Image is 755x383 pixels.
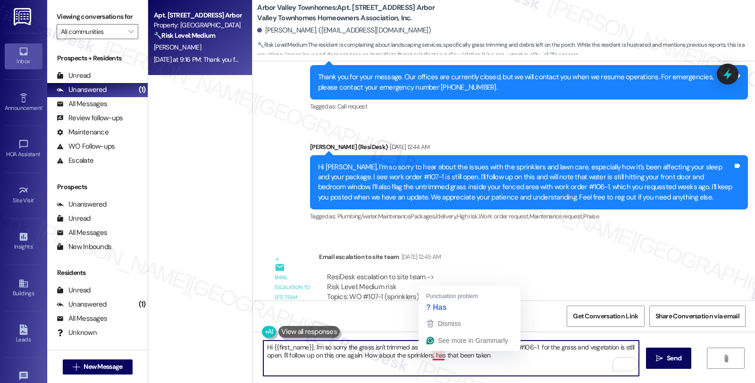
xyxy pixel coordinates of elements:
div: Tagged as: [310,209,748,223]
i:  [73,363,80,371]
div: Maintenance [57,127,109,137]
span: Share Conversation via email [655,311,739,321]
div: ResiDesk escalation to site team -> Risk Level: Medium risk Topics: WO #107-1 (sprinklers) and #1... [327,272,696,313]
div: Email escalation to site team [319,252,705,265]
a: Site Visit • [5,183,42,208]
button: New Message [63,359,133,375]
div: Apt. [STREET_ADDRESS] Arbor Valley Townhomes Homeowners Association, Inc. [154,10,241,20]
span: Packages/delivery , [411,212,456,220]
span: : The resident is complaining about landscaping services, specifically grass trimming and debris ... [257,40,755,60]
div: Unread [57,71,91,81]
span: Get Conversation Link [573,311,638,321]
div: [DATE] at 9:16 PM: Thank you for your message. Our offices are currently closed, but we will cont... [154,55,731,64]
div: Review follow-ups [57,113,123,123]
button: Send [646,348,692,369]
a: HOA Assistant [5,136,42,162]
div: Unanswered [57,200,107,209]
span: Praise [583,212,599,220]
div: All Messages [57,314,107,324]
b: Arbor Valley Townhomes: Apt. [STREET_ADDRESS] Arbor Valley Townhomes Homeowners Association, Inc. [257,3,446,23]
div: Email escalation to site team [275,273,311,303]
span: Maintenance request , [529,212,583,220]
strong: 🔧 Risk Level: Medium [257,41,307,49]
button: Get Conversation Link [567,306,644,327]
div: Unknown [57,328,97,338]
input: All communities [61,24,123,39]
div: Prospects [47,182,148,192]
div: [DATE] 12:44 AM [387,142,429,152]
span: High risk , [457,212,479,220]
span: • [33,242,34,249]
div: Residents [47,268,148,278]
div: Thank you for your message. Our offices are currently closed, but we will contact you when we res... [318,72,733,92]
span: [PERSON_NAME] [154,43,201,51]
span: • [42,103,43,110]
a: Insights • [5,229,42,254]
strong: 🔧 Risk Level: Medium [154,31,215,40]
a: Inbox [5,43,42,69]
div: All Messages [57,99,107,109]
span: New Message [84,362,122,372]
button: Share Conversation via email [649,306,746,327]
img: ResiDesk Logo [14,8,33,25]
div: Property: [GEOGRAPHIC_DATA] [154,20,241,30]
div: New Inbounds [57,242,111,252]
div: (1) [136,297,148,312]
span: Call request [337,102,367,110]
div: Unread [57,285,91,295]
div: (1) [136,83,148,97]
div: Unanswered [57,300,107,309]
span: Maintenance , [378,212,411,220]
span: Work order request , [478,212,529,220]
a: Buildings [5,275,42,301]
label: Viewing conversations for [57,9,138,24]
div: Tagged as: [310,100,748,113]
div: Escalate [57,156,93,166]
span: Plumbing/water , [337,212,378,220]
div: All Messages [57,228,107,238]
div: Unanswered [57,85,107,95]
i:  [722,355,730,362]
textarea: To enrich screen reader interactions, please activate Accessibility in Grammarly extension settings [263,341,639,376]
a: Leads [5,322,42,347]
span: Send [667,353,681,363]
div: [PERSON_NAME] (ResiDesk) [310,142,748,155]
span: • [34,196,35,202]
i:  [656,355,663,362]
div: Hi [PERSON_NAME], I’m so sorry to hear about the issues with the sprinklers and lawn care, especi... [318,162,733,203]
div: WO Follow-ups [57,142,115,151]
div: [PERSON_NAME]. ([EMAIL_ADDRESS][DOMAIN_NAME]) [257,25,431,35]
i:  [128,28,134,35]
div: Unread [57,214,91,224]
div: [DATE] 12:45 AM [399,252,441,262]
div: Prospects + Residents [47,53,148,63]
